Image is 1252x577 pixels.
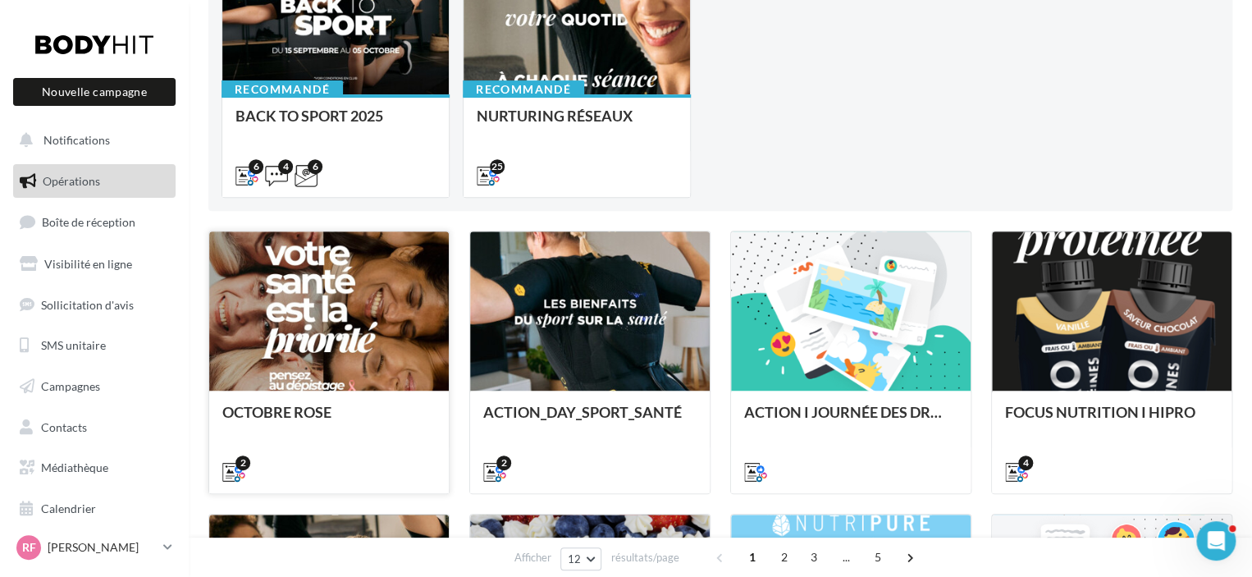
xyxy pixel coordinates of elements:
[833,544,859,570] span: ...
[10,288,179,323] a: Sollicitation d'avis
[308,159,322,174] div: 6
[13,532,176,563] a: RF [PERSON_NAME]
[771,544,797,570] span: 2
[610,550,679,566] span: résultats/page
[560,547,602,570] button: 12
[10,123,172,158] button: Notifications
[42,215,135,229] span: Boîte de réception
[41,420,87,434] span: Contacts
[235,456,250,470] div: 2
[477,108,677,140] div: NURTURING RÉSEAUX
[41,297,134,311] span: Sollicitation d'avis
[41,460,108,474] span: Médiathèque
[235,108,436,140] div: BACK TO SPORT 2025
[744,404,957,437] div: ACTION I JOURNÉE DES DROITS DES FEMMES
[222,80,343,98] div: Recommandé
[568,552,582,566] span: 12
[10,247,179,282] a: Visibilité en ligne
[41,338,106,352] span: SMS unitaire
[249,159,263,174] div: 6
[41,379,100,393] span: Campagnes
[10,164,179,199] a: Opérations
[463,80,584,98] div: Recommandé
[514,550,551,566] span: Afficher
[44,257,132,271] span: Visibilité en ligne
[739,544,765,570] span: 1
[496,456,511,470] div: 2
[41,501,96,515] span: Calendrier
[1005,404,1218,437] div: FOCUS NUTRITION I HIPRO
[10,410,179,445] a: Contacts
[10,328,179,363] a: SMS unitaire
[490,159,505,174] div: 25
[48,539,157,556] p: [PERSON_NAME]
[10,204,179,240] a: Boîte de réception
[222,404,436,437] div: OCTOBRE ROSE
[10,492,179,526] a: Calendrier
[865,544,891,570] span: 5
[801,544,827,570] span: 3
[43,174,100,188] span: Opérations
[1018,456,1033,470] div: 4
[43,133,110,147] span: Notifications
[22,539,36,556] span: RF
[10,369,179,404] a: Campagnes
[13,78,176,106] button: Nouvelle campagne
[1196,521,1236,561] iframe: Intercom live chat
[483,404,697,437] div: ACTION_DAY_SPORT_SANTÉ
[278,159,293,174] div: 4
[10,451,179,485] a: Médiathèque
